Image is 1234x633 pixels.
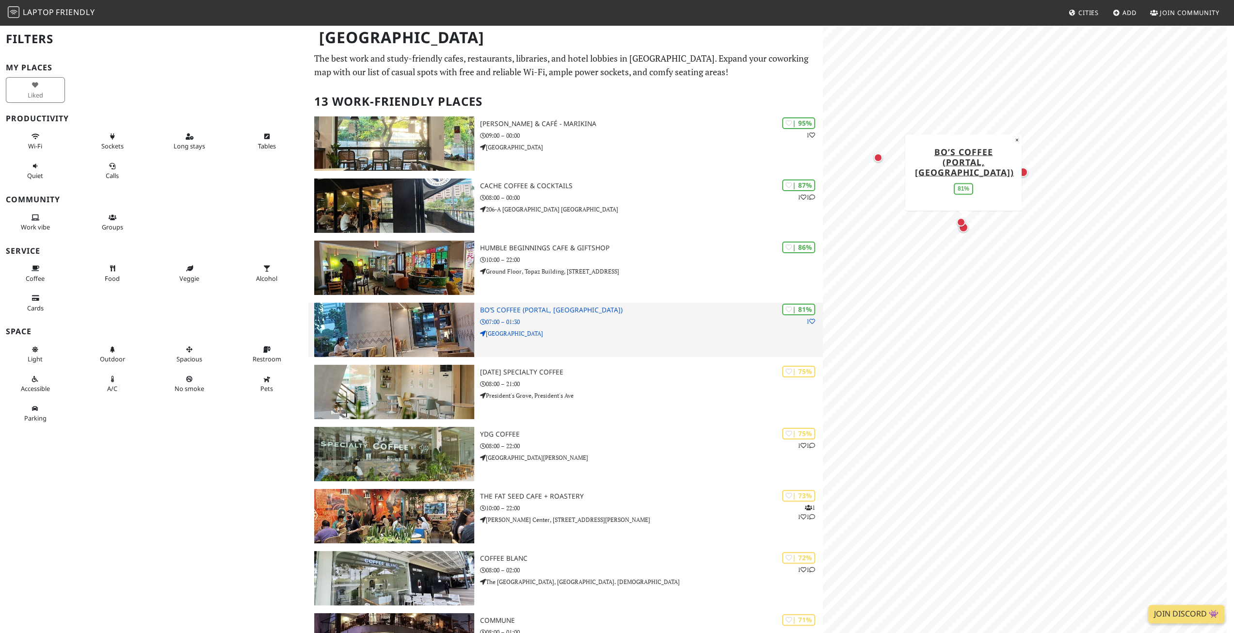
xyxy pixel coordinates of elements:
p: [GEOGRAPHIC_DATA] [480,143,823,152]
span: Air conditioned [107,384,117,393]
p: The best work and study-friendly cafes, restaurants, libraries, and hotel lobbies in [GEOGRAPHIC_... [314,51,817,80]
div: | 95% [782,117,815,129]
p: 07:00 – 01:30 [480,317,823,326]
p: 1 1 [798,565,815,574]
span: Power sockets [101,142,124,150]
span: Restroom [252,355,281,363]
span: Alcohol [256,274,277,283]
span: Veggie [179,274,199,283]
span: Group tables [102,223,123,231]
div: Map marker [872,151,884,164]
h3: YDG Coffee [480,430,823,438]
img: YDG Coffee [314,427,474,481]
button: Alcohol [237,260,296,286]
button: Work vibe [6,210,65,235]
button: Accessible [6,371,65,397]
p: 10:00 – 22:00 [480,255,823,264]
a: YDG Coffee | 75% 11 YDG Coffee 08:00 – 22:00 [GEOGRAPHIC_DATA][PERSON_NAME] [308,427,822,481]
h3: Bo’s Coffee (Portal, [GEOGRAPHIC_DATA]) [480,306,823,314]
h3: Commune [480,617,823,625]
button: Outdoor [83,341,142,367]
div: | 75% [782,366,815,377]
p: Ground Floor, Topaz Building, [STREET_ADDRESS] [480,267,823,276]
img: LaptopFriendly [8,6,19,18]
h2: 13 Work-Friendly Places [314,87,817,116]
button: Tables [237,129,296,154]
p: [PERSON_NAME] Center, [STREET_ADDRESS][PERSON_NAME] [480,515,823,524]
h3: Productivity [6,114,303,123]
a: COFFEE BLANC | 72% 11 COFFEE BLANC 08:00 – 02:00 The [GEOGRAPHIC_DATA], [GEOGRAPHIC_DATA]. [DEMOG... [308,551,822,605]
button: Groups [83,210,142,235]
p: 09:00 – 00:00 [480,131,823,140]
button: Veggie [160,260,219,286]
div: Map marker [955,216,967,228]
div: | 75% [782,428,815,439]
div: Map marker [1010,179,1022,190]
p: 1 1 1 [798,503,815,521]
div: | 71% [782,614,815,625]
h3: Humble Beginnings Cafe & Giftshop [480,244,823,252]
h3: [DATE] Specialty Coffee [480,368,823,376]
span: People working [21,223,50,231]
button: No smoke [160,371,219,397]
p: The [GEOGRAPHIC_DATA], [GEOGRAPHIC_DATA]. [DEMOGRAPHIC_DATA] [480,577,823,586]
button: Light [6,341,65,367]
img: Sumio Ramen & Café - Marikina [314,116,474,171]
a: Join Community [1146,4,1223,21]
span: Laptop [23,7,54,17]
p: [GEOGRAPHIC_DATA][PERSON_NAME] [480,453,823,462]
p: [GEOGRAPHIC_DATA] [480,329,823,338]
span: Quiet [27,171,43,180]
span: Work-friendly tables [257,142,275,150]
button: Coffee [6,260,65,286]
span: Spacious [176,355,202,363]
span: Accessible [21,384,50,393]
button: Quiet [6,158,65,184]
h3: My Places [6,63,303,72]
div: | 73% [782,490,815,501]
h3: Space [6,327,303,336]
a: Dahan Specialty Coffee | 75% [DATE] Specialty Coffee 08:00 – 21:00 President's Grove, President's... [308,365,822,419]
a: The Fat Seed Cafe + Roastery | 73% 111 The Fat Seed Cafe + Roastery 10:00 – 22:00 [PERSON_NAME] C... [308,489,822,543]
p: 1 1 [798,441,815,450]
button: Wi-Fi [6,129,65,154]
h3: [PERSON_NAME] & Café - Marikina [480,120,823,128]
a: Join Discord 👾 [1148,605,1224,623]
h3: Service [6,246,303,256]
button: Parking [6,401,65,426]
span: Cities [1078,8,1099,17]
button: Pets [237,371,296,397]
button: Spacious [160,341,219,367]
p: 1 [806,130,815,140]
span: Join Community [1160,8,1219,17]
div: | 86% [782,242,815,253]
p: 08:00 – 00:00 [480,193,823,202]
button: Close popup [1012,134,1022,145]
div: | 72% [782,552,815,563]
div: Map marker [1016,165,1030,179]
button: Restroom [237,341,296,367]
h2: Filters [6,24,303,54]
span: Parking [24,414,47,422]
img: Bo’s Coffee (Portal, Greenfield) [314,303,474,357]
span: Video/audio calls [106,171,119,180]
span: Coffee [26,274,45,283]
button: Food [83,260,142,286]
button: Cards [6,290,65,316]
a: Bo’s Coffee (Portal, [GEOGRAPHIC_DATA]) [915,146,1014,178]
h1: [GEOGRAPHIC_DATA] [311,24,820,51]
button: A/C [83,371,142,397]
span: Outdoor area [100,355,125,363]
a: Cities [1065,4,1103,21]
span: Friendly [56,7,95,17]
a: Bo’s Coffee (Portal, Greenfield) | 81% 1 Bo’s Coffee (Portal, [GEOGRAPHIC_DATA]) 07:00 – 01:30 [G... [308,303,822,357]
p: 08:00 – 22:00 [480,441,823,451]
h3: The Fat Seed Cafe + Roastery [480,492,823,501]
p: 10:00 – 22:00 [480,503,823,513]
img: The Fat Seed Cafe + Roastery [314,489,474,543]
img: COFFEE BLANC [314,551,474,605]
span: Long stays [174,142,205,150]
span: Add [1122,8,1137,17]
a: Humble Beginnings Cafe & Giftshop | 86% Humble Beginnings Cafe & Giftshop 10:00 – 22:00 Ground Fl... [308,241,822,295]
div: | 81% [782,304,815,315]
